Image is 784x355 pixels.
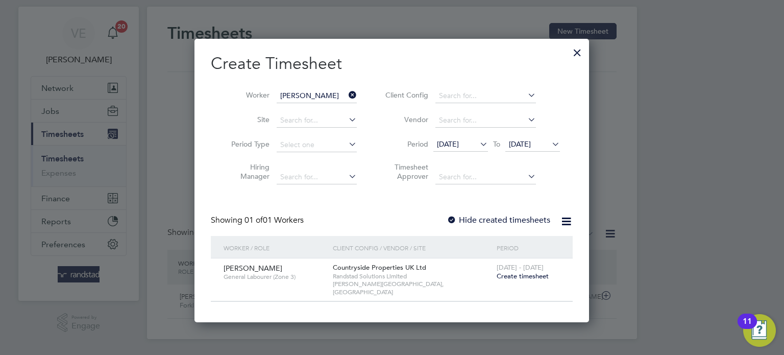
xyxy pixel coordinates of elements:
[497,272,549,280] span: Create timesheet
[221,236,330,259] div: Worker / Role
[435,113,536,128] input: Search for...
[224,273,325,281] span: General Labourer (Zone 3)
[382,139,428,149] label: Period
[447,215,550,225] label: Hide created timesheets
[211,53,573,75] h2: Create Timesheet
[497,263,544,272] span: [DATE] - [DATE]
[333,280,492,296] span: [PERSON_NAME][GEOGRAPHIC_DATA], [GEOGRAPHIC_DATA]
[211,215,306,226] div: Showing
[330,236,494,259] div: Client Config / Vendor / Site
[244,215,263,225] span: 01 of
[743,314,776,347] button: Open Resource Center, 11 new notifications
[382,90,428,100] label: Client Config
[437,139,459,149] span: [DATE]
[382,162,428,181] label: Timesheet Approver
[494,236,562,259] div: Period
[224,139,269,149] label: Period Type
[224,264,282,273] span: [PERSON_NAME]
[277,113,357,128] input: Search for...
[435,89,536,103] input: Search for...
[435,170,536,184] input: Search for...
[224,90,269,100] label: Worker
[382,115,428,124] label: Vendor
[333,263,426,272] span: Countryside Properties UK Ltd
[277,89,357,103] input: Search for...
[224,162,269,181] label: Hiring Manager
[277,138,357,152] input: Select one
[490,137,503,151] span: To
[509,139,531,149] span: [DATE]
[743,321,752,335] div: 11
[333,272,492,280] span: Randstad Solutions Limited
[244,215,304,225] span: 01 Workers
[224,115,269,124] label: Site
[277,170,357,184] input: Search for...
